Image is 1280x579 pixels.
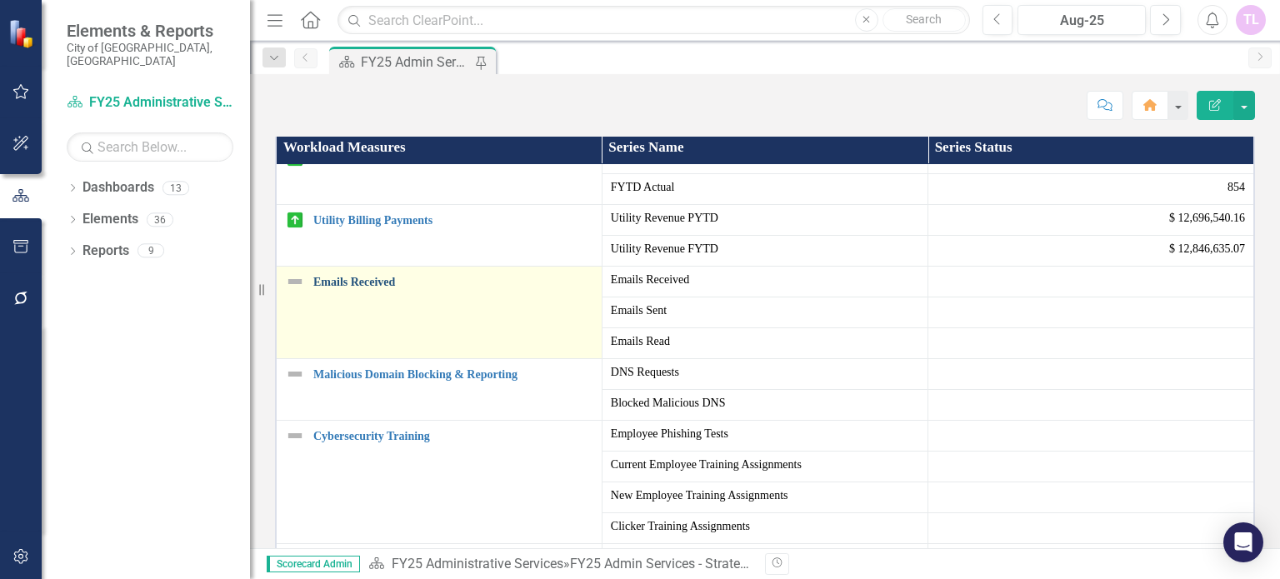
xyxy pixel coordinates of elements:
[82,210,138,229] a: Elements
[602,452,927,482] td: Double-Click to Edit
[313,214,593,227] a: Utility Billing Payments
[602,482,927,513] td: Double-Click to Edit
[276,267,602,359] td: Double-Click to Edit Right Click for Context Menu
[882,8,966,32] button: Search
[8,19,37,48] img: ClearPoint Strategy
[611,487,919,504] span: New Employee Training Assignments
[928,297,1254,328] td: Double-Click to Edit
[337,6,969,35] input: Search ClearPoint...
[611,333,919,350] span: Emails Read
[67,93,233,112] a: FY25 Administrative Services
[602,544,927,575] td: Double-Click to Edit
[67,132,233,162] input: Search Below...
[67,21,233,41] span: Elements & Reports
[602,297,927,328] td: Double-Click to Edit
[313,368,593,381] a: Malicious Domain Blocking & Reporting
[928,421,1254,452] td: Double-Click to Edit
[611,302,919,319] span: Emails Sent
[611,210,919,227] span: Utility Revenue PYTD
[368,555,752,574] div: »
[602,328,927,359] td: Double-Click to Edit
[928,359,1254,390] td: Double-Click to Edit
[602,267,927,297] td: Double-Click to Edit
[285,272,305,292] img: Not Defined
[906,12,942,26] span: Search
[928,482,1254,513] td: Double-Click to Edit
[1023,11,1140,31] div: Aug-25
[1227,179,1245,196] span: 854
[392,556,563,572] a: FY25 Administrative Services
[570,556,787,572] div: FY25 Admin Services - Strategic Plan
[928,390,1254,421] td: Double-Click to Edit
[313,276,593,288] a: Emails Received
[285,426,305,446] img: Not Defined
[928,452,1254,482] td: Double-Click to Edit
[1236,5,1266,35] button: TL
[1169,210,1245,227] span: $ 12,696,540.16
[611,272,919,288] span: Emails Received
[611,179,919,196] span: FYTD Actual
[928,513,1254,544] td: Double-Click to Edit
[82,242,129,261] a: Reports
[147,212,173,227] div: 36
[611,395,919,412] span: Blocked Malicious DNS
[611,241,919,257] span: Utility Revenue FYTD
[928,328,1254,359] td: Double-Click to Edit
[276,359,602,421] td: Double-Click to Edit Right Click for Context Menu
[361,52,471,72] div: FY25 Admin Services - Strategic Plan
[1223,522,1263,562] div: Open Intercom Messenger
[611,426,919,442] span: Employee Phishing Tests
[602,513,927,544] td: Double-Click to Edit
[276,421,602,544] td: Double-Click to Edit Right Click for Context Menu
[611,364,919,381] span: DNS Requests
[611,518,919,535] span: Clicker Training Assignments
[602,390,927,421] td: Double-Click to Edit
[611,457,919,473] span: Current Employee Training Assignments
[285,364,305,384] img: Not Defined
[67,41,233,68] small: City of [GEOGRAPHIC_DATA], [GEOGRAPHIC_DATA]
[313,430,593,442] a: Cybersecurity Training
[82,178,154,197] a: Dashboards
[928,544,1254,575] td: Double-Click to Edit
[162,181,189,195] div: 13
[602,359,927,390] td: Double-Click to Edit
[276,143,602,205] td: Double-Click to Edit Right Click for Context Menu
[602,421,927,452] td: Double-Click to Edit
[928,267,1254,297] td: Double-Click to Edit
[1169,241,1245,257] span: $ 12,846,635.07
[137,244,164,258] div: 9
[1017,5,1146,35] button: Aug-25
[285,210,305,230] img: On Target
[276,205,602,267] td: Double-Click to Edit Right Click for Context Menu
[267,556,360,572] span: Scorecard Admin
